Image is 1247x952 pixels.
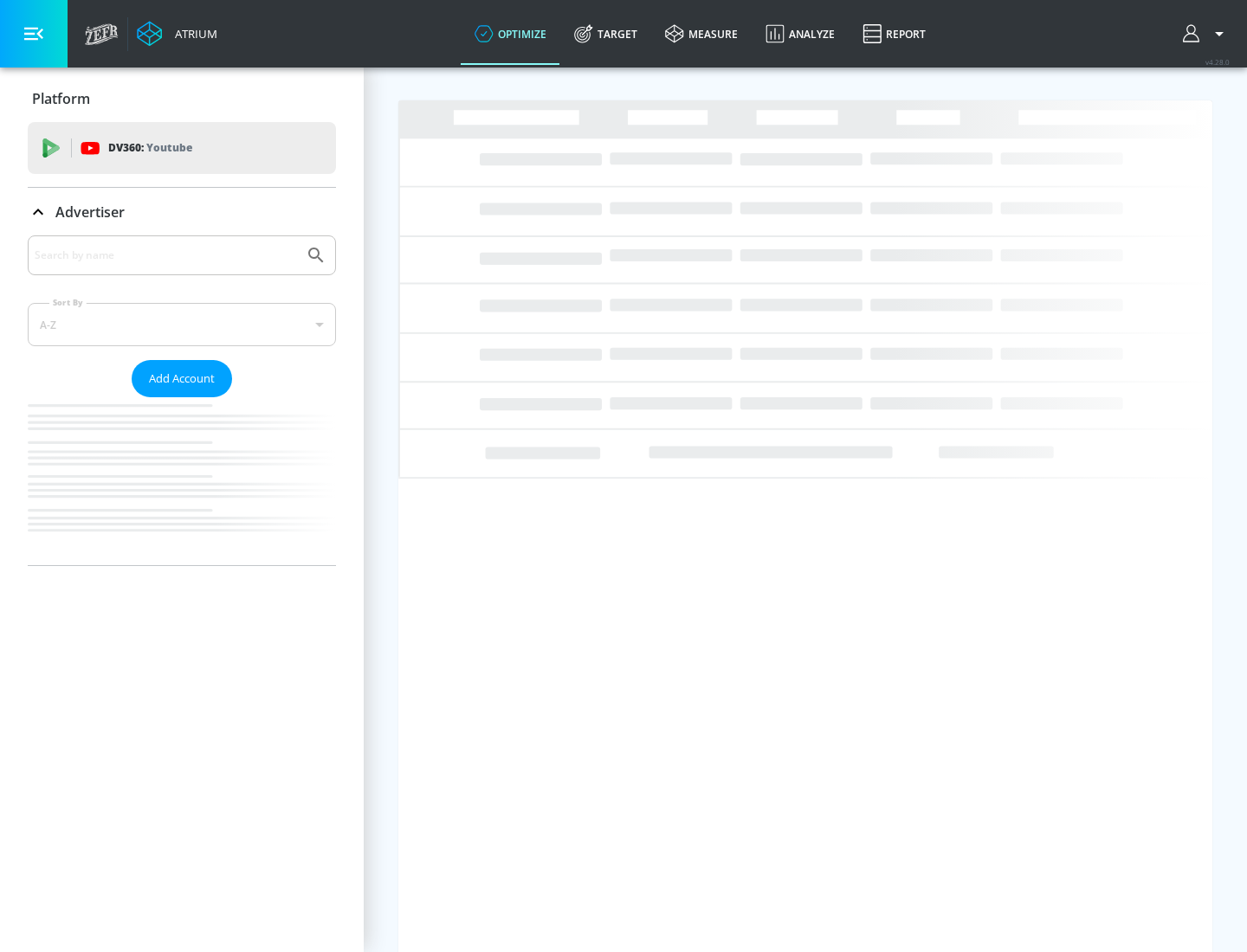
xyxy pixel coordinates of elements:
[849,3,940,65] a: Report
[108,138,192,158] p: DV360:
[28,188,336,236] div: Advertiser
[149,369,215,389] span: Add Account
[32,89,90,108] p: Platform
[55,203,125,222] p: Advertiser
[560,3,651,65] a: Target
[168,26,217,42] div: Atrium
[461,3,560,65] a: optimize
[28,303,336,346] div: A-Z
[28,122,336,174] div: DV360: Youtube
[28,397,336,565] nav: list of Advertiser
[137,21,217,47] a: Atrium
[28,235,336,565] div: Advertiser
[651,3,752,65] a: measure
[146,138,192,157] p: Youtube
[1205,57,1230,67] span: v 4.28.0
[35,244,297,267] input: Search by name
[28,74,336,123] div: Platform
[752,3,849,65] a: Analyze
[132,360,232,397] button: Add Account
[49,297,87,308] label: Sort By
